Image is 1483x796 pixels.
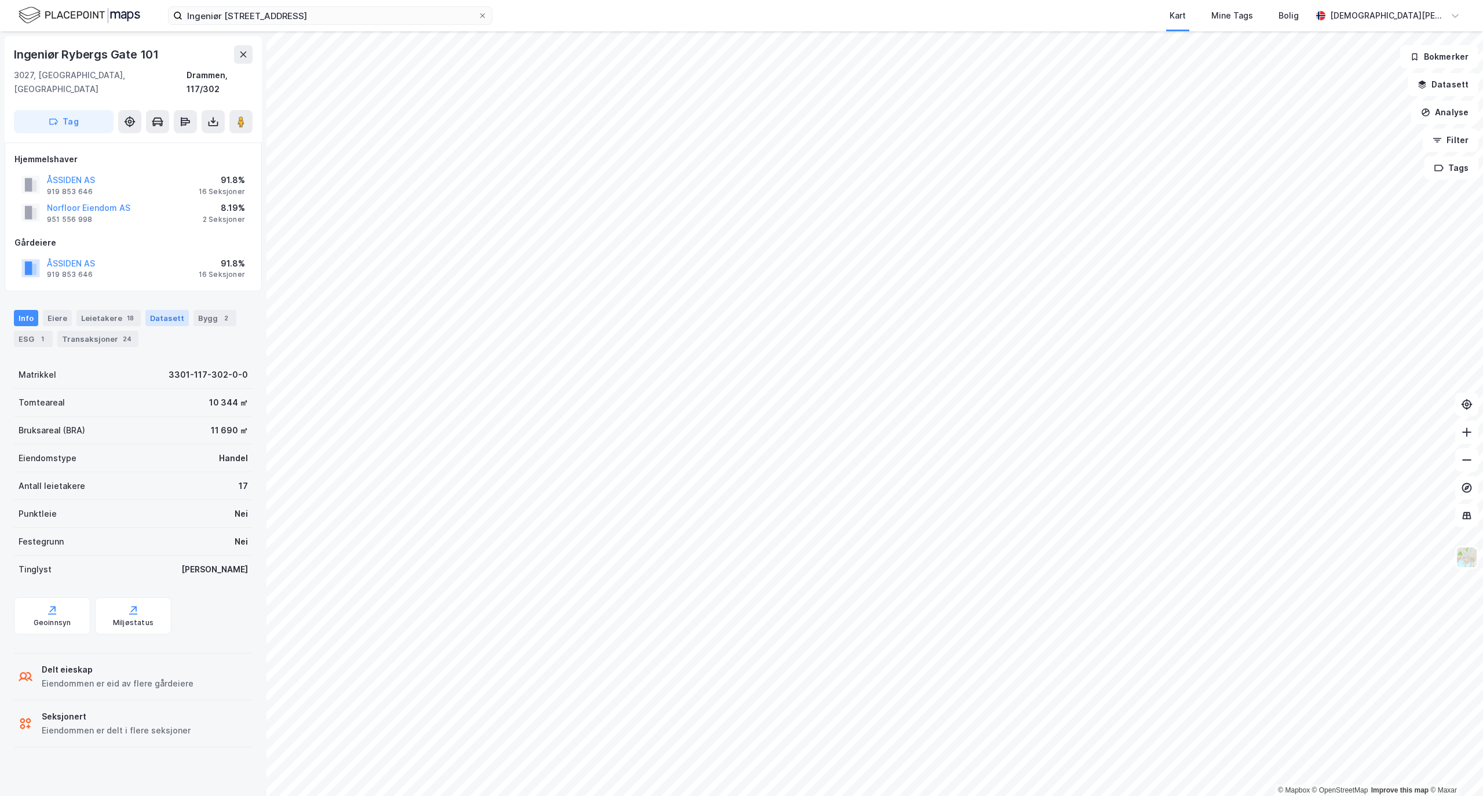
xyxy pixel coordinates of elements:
div: 10 344 ㎡ [209,396,248,410]
div: Datasett [145,310,189,326]
div: 2 Seksjoner [203,215,245,224]
div: 2 [220,312,232,324]
div: 17 [239,479,248,493]
div: [PERSON_NAME] [181,563,248,576]
button: Analyse [1411,101,1478,124]
button: Filter [1423,129,1478,152]
div: Tomteareal [19,396,65,410]
div: Bygg [193,310,236,326]
div: Delt eieskap [42,663,193,677]
div: Bruksareal (BRA) [19,423,85,437]
button: Bokmerker [1400,45,1478,68]
div: ESG [14,331,53,347]
div: Kontrollprogram for chat [1425,740,1483,796]
div: Tinglyst [19,563,52,576]
div: Mine Tags [1211,9,1253,23]
div: 16 Seksjoner [199,270,245,279]
div: 16 Seksjoner [199,187,245,196]
div: 24 [120,333,134,345]
div: Festegrunn [19,535,64,549]
button: Tags [1424,156,1478,180]
div: 91.8% [199,257,245,271]
a: OpenStreetMap [1312,786,1368,794]
img: logo.f888ab2527a4732fd821a326f86c7f29.svg [19,5,140,25]
div: Leietakere [76,310,141,326]
div: Matrikkel [19,368,56,382]
div: 3027, [GEOGRAPHIC_DATA], [GEOGRAPHIC_DATA] [14,68,187,96]
input: Søk på adresse, matrikkel, gårdeiere, leietakere eller personer [182,7,478,24]
div: Geoinnsyn [34,618,71,627]
div: Hjemmelshaver [14,152,252,166]
div: [DEMOGRAPHIC_DATA][PERSON_NAME] [1330,9,1446,23]
div: 91.8% [199,173,245,187]
div: Ingeniør Rybergs Gate 101 [14,45,161,64]
div: Eiere [43,310,72,326]
div: Eiendomstype [19,451,76,465]
div: 18 [125,312,136,324]
div: Nei [235,535,248,549]
div: Handel [219,451,248,465]
div: Gårdeiere [14,236,252,250]
div: Eiendommen er delt i flere seksjoner [42,724,191,737]
div: Transaksjoner [57,331,138,347]
div: 919 853 646 [47,270,93,279]
div: Miljøstatus [113,618,154,627]
button: Tag [14,110,114,133]
div: Info [14,310,38,326]
div: Nei [235,507,248,521]
a: Improve this map [1371,786,1429,794]
div: Eiendommen er eid av flere gårdeiere [42,677,193,691]
a: Mapbox [1278,786,1310,794]
button: Datasett [1408,73,1478,96]
div: Kart [1170,9,1186,23]
div: Bolig [1279,9,1299,23]
div: Punktleie [19,507,57,521]
div: 8.19% [203,201,245,215]
div: 3301-117-302-0-0 [169,368,248,382]
div: 1 [36,333,48,345]
div: 11 690 ㎡ [211,423,248,437]
div: Antall leietakere [19,479,85,493]
iframe: Chat Widget [1425,740,1483,796]
div: 919 853 646 [47,187,93,196]
div: Drammen, 117/302 [187,68,253,96]
div: Seksjonert [42,710,191,724]
img: Z [1456,546,1478,568]
div: 951 556 998 [47,215,92,224]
